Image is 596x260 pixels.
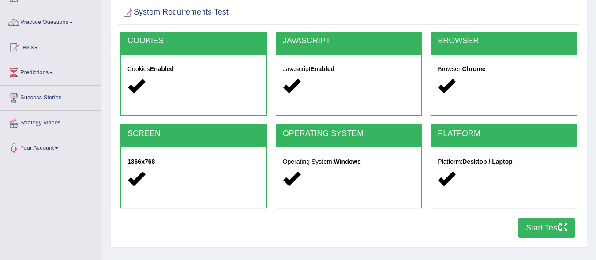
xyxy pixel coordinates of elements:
strong: Enabled [150,65,174,72]
h2: JAVASCRIPT [283,37,415,45]
a: Your Account [0,136,101,158]
h2: COOKIES [127,37,260,45]
strong: 1366x768 [127,158,155,165]
h2: System Requirements Test [120,6,229,19]
h2: OPERATING SYSTEM [283,129,415,138]
h5: Browser: [438,66,570,72]
h5: Javascript [283,66,415,72]
h2: PLATFORM [438,129,570,138]
a: Practice Questions [0,10,101,32]
button: Start Test [518,218,575,238]
a: Tests [0,35,101,57]
strong: Windows [334,158,361,165]
h5: Operating System: [283,158,415,165]
h2: BROWSER [438,37,570,45]
h5: Platform: [438,158,570,165]
h2: SCREEN [127,129,260,138]
strong: Desktop / Laptop [462,158,513,165]
h5: Cookies [127,66,260,72]
strong: Enabled [311,65,334,72]
a: Strategy Videos [0,111,101,133]
strong: Chrome [462,65,486,72]
a: Predictions [0,60,101,83]
a: Success Stories [0,86,101,108]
